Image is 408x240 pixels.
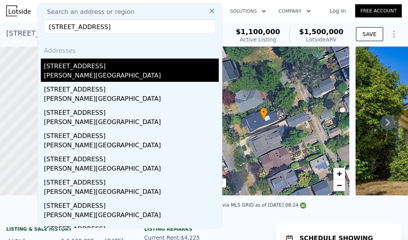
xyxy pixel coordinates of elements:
span: $1,100,000 [236,28,280,36]
div: LISTING & SALE HISTORY [6,226,126,234]
div: • [260,107,268,121]
div: [PERSON_NAME][GEOGRAPHIC_DATA] [44,164,219,175]
span: Search an address or region [41,7,134,17]
div: [PERSON_NAME][GEOGRAPHIC_DATA] [44,187,219,198]
span: − [337,180,342,190]
div: [STREET_ADDRESS] [44,128,219,141]
button: Company [272,4,317,18]
div: [STREET_ADDRESS] [44,152,219,164]
div: [PERSON_NAME][GEOGRAPHIC_DATA] [44,71,219,82]
div: [STREET_ADDRESS] [44,59,219,71]
div: [PERSON_NAME][GEOGRAPHIC_DATA] [44,94,219,105]
a: Free Account [355,4,402,17]
button: Solutions [224,4,272,18]
div: [STREET_ADDRESS][PERSON_NAME] , [GEOGRAPHIC_DATA] , WA 98103 [6,28,223,39]
div: Listing remarks [144,226,263,232]
div: [STREET_ADDRESS] [44,105,219,117]
div: [STREET_ADDRESS] [44,198,219,211]
img: Lotside [6,5,31,16]
a: Zoom in [333,168,345,180]
div: [STREET_ADDRESS] [44,175,219,187]
span: • [260,109,268,116]
img: NWMLS Logo [300,202,306,209]
a: Zoom out [333,180,345,191]
span: + [337,169,342,178]
div: [PERSON_NAME][GEOGRAPHIC_DATA] [44,117,219,128]
input: Enter an address, city, region, neighborhood or zip code [44,20,216,34]
button: SAVE [356,27,383,41]
button: Show Options [386,26,402,42]
div: Addresses [41,40,219,59]
span: Active Listing [240,36,276,43]
div: Lotside ARV [299,36,343,43]
div: [STREET_ADDRESS] [44,82,219,94]
span: $1,500,000 [299,28,343,36]
div: [STREET_ADDRESS] [44,221,219,234]
div: [PERSON_NAME][GEOGRAPHIC_DATA] [44,141,219,152]
div: [PERSON_NAME][GEOGRAPHIC_DATA] [44,211,219,221]
a: Log In [320,7,355,15]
